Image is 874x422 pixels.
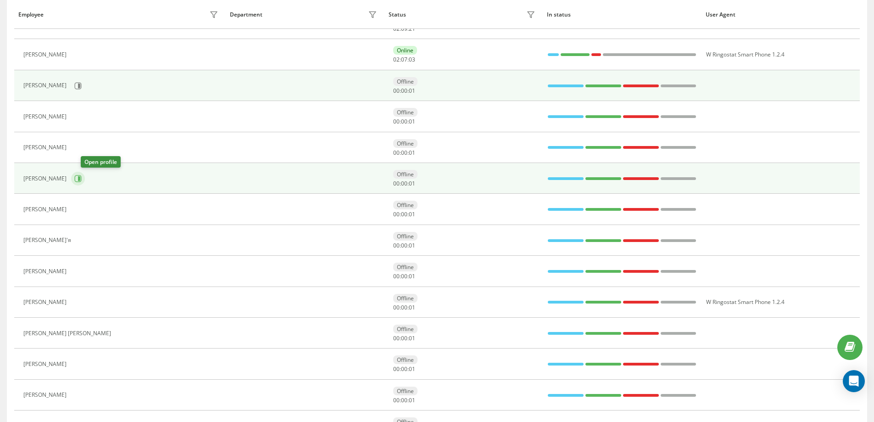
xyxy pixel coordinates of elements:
[401,304,407,311] span: 00
[393,273,415,280] div: : :
[393,365,400,373] span: 00
[23,268,69,275] div: [PERSON_NAME]
[393,180,415,187] div: : :
[409,87,415,95] span: 01
[401,272,407,280] span: 00
[393,26,415,32] div: : :
[393,294,418,303] div: Offline
[393,387,418,395] div: Offline
[401,87,407,95] span: 00
[393,304,415,311] div: : :
[401,118,407,125] span: 00
[18,11,44,18] div: Employee
[843,370,865,392] div: Open Intercom Messenger
[393,242,400,249] span: 00
[393,397,415,404] div: : :
[393,139,418,148] div: Offline
[23,299,69,305] div: [PERSON_NAME]
[409,210,415,218] span: 01
[409,396,415,404] span: 01
[23,361,69,367] div: [PERSON_NAME]
[23,144,69,151] div: [PERSON_NAME]
[401,334,407,342] span: 00
[23,82,69,89] div: [PERSON_NAME]
[393,118,415,125] div: : :
[393,87,400,95] span: 00
[393,366,415,372] div: : :
[393,149,400,157] span: 00
[409,56,415,63] span: 03
[401,56,407,63] span: 07
[409,118,415,125] span: 01
[401,149,407,157] span: 00
[401,365,407,373] span: 00
[23,51,69,58] div: [PERSON_NAME]
[23,175,69,182] div: [PERSON_NAME]
[401,180,407,187] span: 00
[23,206,69,213] div: [PERSON_NAME]
[393,396,400,404] span: 00
[409,365,415,373] span: 01
[706,298,785,306] span: W Ringostat Smart Phone 1.2.4
[230,11,262,18] div: Department
[393,180,400,187] span: 00
[393,88,415,94] div: : :
[393,77,418,86] div: Offline
[409,272,415,280] span: 01
[393,118,400,125] span: 00
[547,11,697,18] div: In status
[393,108,418,117] div: Offline
[409,334,415,342] span: 01
[401,210,407,218] span: 00
[706,51,785,58] span: W Ringostat Smart Phone 1.2.4
[393,150,415,156] div: : :
[23,330,113,337] div: [PERSON_NAME] [PERSON_NAME]
[393,170,418,179] div: Offline
[393,325,418,333] div: Offline
[393,242,415,249] div: : :
[393,46,417,55] div: Online
[81,156,121,168] div: Open profile
[409,149,415,157] span: 01
[393,201,418,209] div: Offline
[393,304,400,311] span: 00
[23,392,69,398] div: [PERSON_NAME]
[409,304,415,311] span: 01
[401,396,407,404] span: 00
[389,11,406,18] div: Status
[393,56,400,63] span: 02
[393,335,415,342] div: : :
[393,56,415,63] div: : :
[706,11,856,18] div: User Agent
[393,210,400,218] span: 00
[23,113,69,120] div: [PERSON_NAME]
[23,237,73,243] div: [PERSON_NAME]'я
[393,272,400,280] span: 00
[393,211,415,218] div: : :
[393,263,418,271] div: Offline
[393,232,418,241] div: Offline
[401,242,407,249] span: 00
[393,334,400,342] span: 00
[393,355,418,364] div: Offline
[409,180,415,187] span: 01
[409,242,415,249] span: 01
